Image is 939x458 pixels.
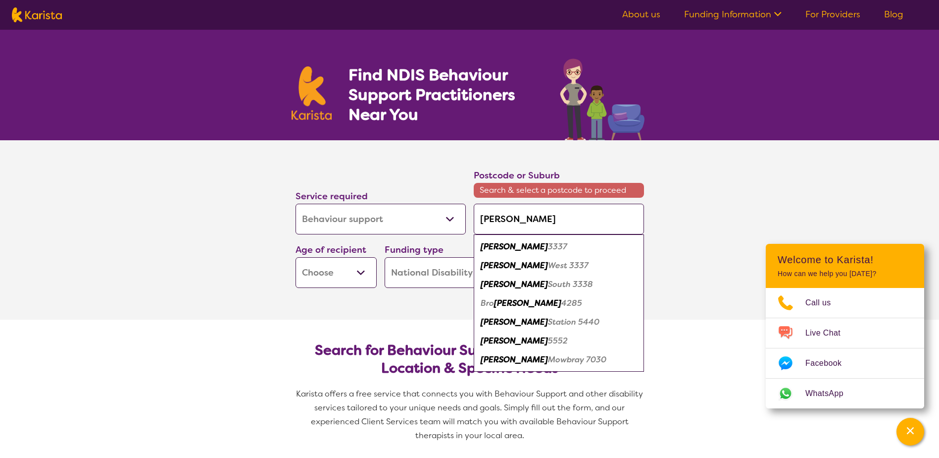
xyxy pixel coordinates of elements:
[805,326,852,341] span: Live Chat
[481,354,548,365] em: [PERSON_NAME]
[884,8,903,20] a: Blog
[479,313,639,332] div: Melton Station 5440
[481,241,548,252] em: [PERSON_NAME]
[548,336,568,346] em: 5552
[481,279,548,289] em: [PERSON_NAME]
[481,336,548,346] em: [PERSON_NAME]
[348,65,540,124] h1: Find NDIS Behaviour Support Practitioners Near You
[481,298,494,308] em: Bro
[548,354,606,365] em: Mowbray 7030
[684,8,782,20] a: Funding Information
[479,294,639,313] div: Bromelton 4285
[479,332,639,350] div: Melton 5552
[481,260,548,271] em: [PERSON_NAME]
[548,317,599,327] em: Station 5440
[474,183,644,198] span: Search & select a postcode to proceed
[292,387,648,443] p: Karista offers a free service that connects you with Behaviour Support and other disability servi...
[296,190,368,202] label: Service required
[778,254,912,266] h2: Welcome to Karista!
[548,279,593,289] em: South 3338
[622,8,660,20] a: About us
[474,204,644,234] input: Type
[778,270,912,278] p: How can we help you [DATE]?
[548,260,589,271] em: West 3337
[12,7,62,22] img: Karista logo
[766,244,924,408] div: Channel Menu
[805,295,843,310] span: Call us
[474,170,560,181] label: Postcode or Suburb
[479,256,639,275] div: Melton West 3337
[896,418,924,446] button: Channel Menu
[385,244,444,256] label: Funding type
[494,298,561,308] em: [PERSON_NAME]
[766,379,924,408] a: Web link opens in a new tab.
[561,298,582,308] em: 4285
[805,386,855,401] span: WhatsApp
[292,66,332,120] img: Karista logo
[548,241,567,252] em: 3337
[766,288,924,408] ul: Choose channel
[805,356,853,371] span: Facebook
[296,244,366,256] label: Age of recipient
[479,275,639,294] div: Melton South 3338
[805,8,860,20] a: For Providers
[479,237,639,256] div: Melton 3337
[481,317,548,327] em: [PERSON_NAME]
[479,350,639,369] div: Melton Mowbray 7030
[557,54,648,140] img: behaviour-support
[303,342,636,377] h2: Search for Behaviour Support Practitioners by Location & Specific Needs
